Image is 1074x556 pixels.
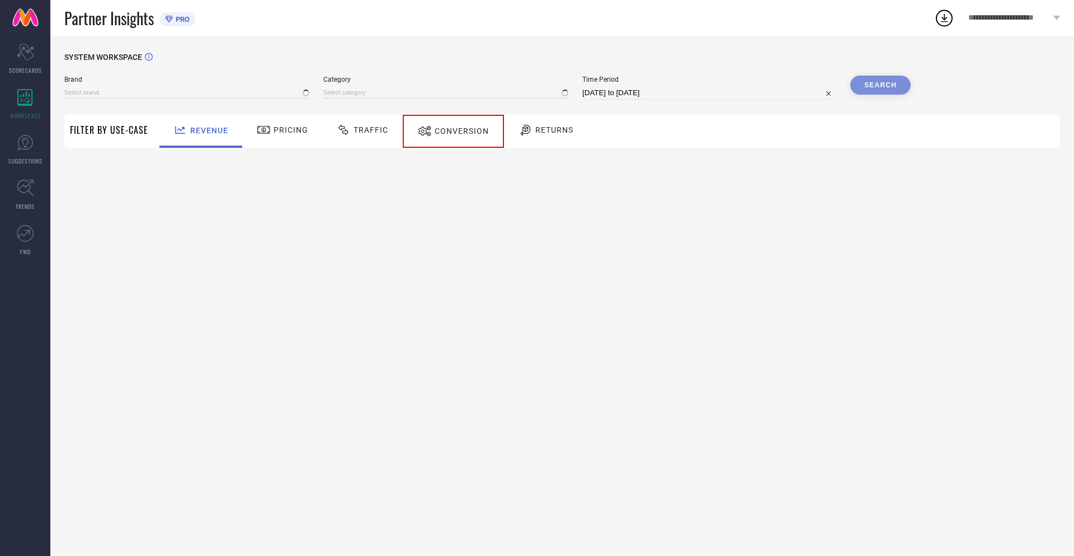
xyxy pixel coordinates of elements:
[535,125,573,134] span: Returns
[354,125,388,134] span: Traffic
[8,157,43,165] span: SUGGESTIONS
[70,123,148,137] span: Filter By Use-Case
[582,86,836,100] input: Select time period
[64,87,309,99] input: Select brand
[323,87,568,99] input: Select category
[16,202,35,211] span: TRENDS
[934,8,954,28] div: Open download list
[323,76,568,83] span: Category
[20,247,31,256] span: FWD
[9,66,42,74] span: SCORECARDS
[435,127,489,136] span: Conversion
[582,76,836,83] span: Time Period
[64,53,142,62] span: SYSTEM WORKSPACE
[190,126,228,135] span: Revenue
[64,76,309,83] span: Brand
[173,15,190,24] span: PRO
[64,7,154,30] span: Partner Insights
[274,125,308,134] span: Pricing
[10,111,41,120] span: WORKSPACE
